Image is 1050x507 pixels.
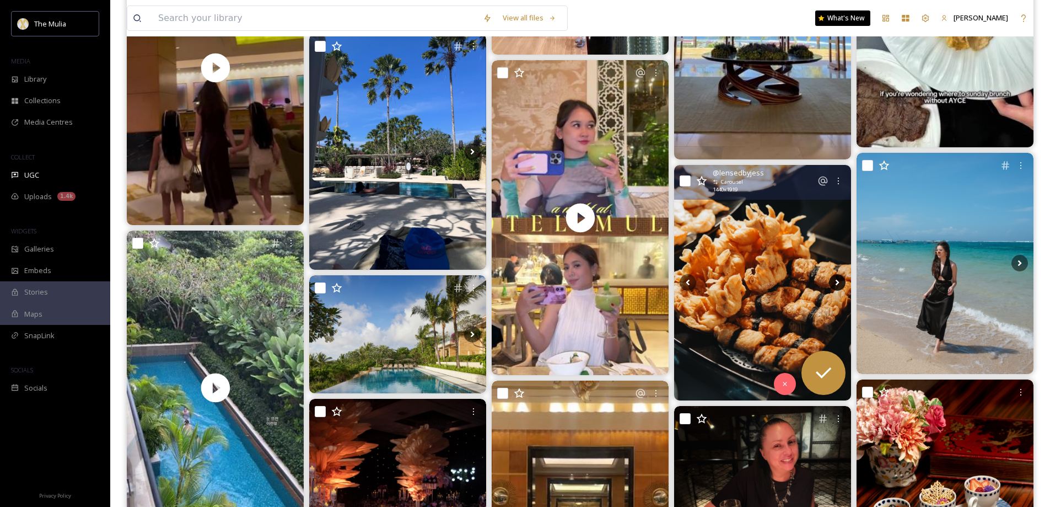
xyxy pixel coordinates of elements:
[857,153,1033,374] img: 13/100 — Bali, softly remembered 💕 📍 themuliabali #EscapetoMulia
[24,170,39,180] span: UGC
[309,275,486,393] img: #협찬 여행지 핫플로 떠오르는 발리. 그중 물리아 발리는 진정한 휴식과 안온한 시간을 보내기에 더할 나위 없습니다. 발리의 대표적인 럭셔리 휴양지 누사두아 해안가에 자리 잡은...
[721,178,743,186] span: Carousel
[24,74,46,84] span: Library
[815,10,870,26] a: What's New
[24,265,51,276] span: Embeds
[11,57,30,65] span: MEDIA
[309,34,486,270] img: 내 피드에 #여름휴가 기록2⛱️⛱️ #bali #nusadua #themulia 증말로 여긴 천국💗 매일 날씨가 파란하늘이라서 좋았구. 곳곳이 다 예뻤다. 직원분들은 사진을 ...
[24,244,54,254] span: Galleries
[39,488,71,501] a: Privacy Policy
[935,7,1014,29] a: [PERSON_NAME]
[492,60,669,375] img: thumbnail
[24,287,48,297] span: Stories
[11,366,33,374] span: SOCIALS
[24,383,47,393] span: Socials
[713,186,737,194] span: 1440 x 1919
[11,227,36,235] span: WIDGETS
[57,192,76,201] div: 1.4k
[24,330,55,341] span: SnapLink
[24,191,52,202] span: Uploads
[954,13,1008,23] span: [PERSON_NAME]
[713,168,764,178] span: @ lensedbyjess
[39,492,71,499] span: Privacy Policy
[497,7,562,29] a: View all files
[24,95,61,106] span: Collections
[11,153,35,161] span: COLLECT
[34,19,66,29] span: The Mulia
[153,6,477,30] input: Search your library
[674,165,851,401] img: Pucky Xiao Long Bao finally met its real-life twins 🥟💛 #lensedbyjess Sunday brunch Dimsum galore ...
[492,60,669,375] video: Started the evening with an incredible buffet feast at Hotel Mulia Jakarta (yes, the kind that sp...
[24,309,42,319] span: Maps
[18,18,29,29] img: mulia_logo.png
[24,117,73,127] span: Media Centres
